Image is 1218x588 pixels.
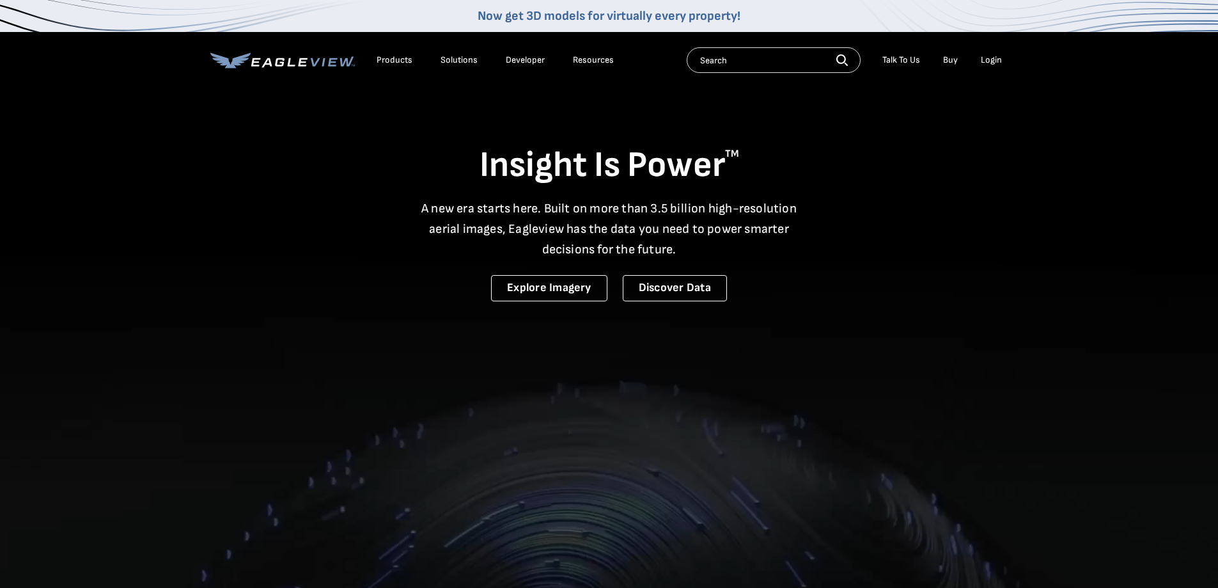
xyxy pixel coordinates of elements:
p: A new era starts here. Built on more than 3.5 billion high-resolution aerial images, Eagleview ha... [414,198,805,260]
sup: TM [725,148,739,160]
input: Search [687,47,861,73]
div: Talk To Us [882,54,920,66]
div: Resources [573,54,614,66]
h1: Insight Is Power [210,143,1008,188]
a: Discover Data [623,275,727,301]
a: Buy [943,54,958,66]
a: Now get 3D models for virtually every property! [478,8,740,24]
div: Products [377,54,412,66]
div: Login [981,54,1002,66]
a: Explore Imagery [491,275,607,301]
div: Solutions [441,54,478,66]
a: Developer [506,54,545,66]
